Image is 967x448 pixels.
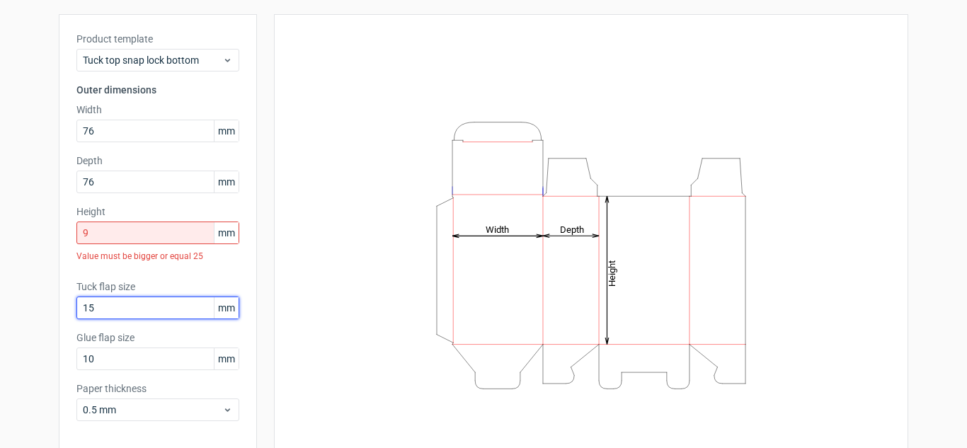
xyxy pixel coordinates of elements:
label: Width [76,103,239,117]
tspan: Width [486,224,509,234]
tspan: Height [607,260,617,286]
label: Glue flap size [76,331,239,345]
span: mm [214,348,239,369]
span: 0.5 mm [83,403,222,417]
label: Paper thickness [76,381,239,396]
label: Depth [76,154,239,168]
div: Value must be bigger or equal 25 [76,244,239,268]
span: Tuck top snap lock bottom [83,53,222,67]
span: mm [214,171,239,193]
tspan: Depth [560,224,584,234]
label: Height [76,205,239,219]
h3: Outer dimensions [76,83,239,97]
span: mm [214,222,239,243]
label: Product template [76,32,239,46]
span: mm [214,297,239,318]
span: mm [214,120,239,142]
label: Tuck flap size [76,280,239,294]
